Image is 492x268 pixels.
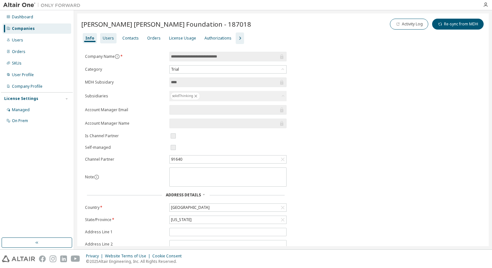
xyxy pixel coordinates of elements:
[103,36,114,41] div: Users
[204,36,232,41] div: Authorizations
[170,156,183,163] div: 91640
[85,217,166,222] label: State/Province
[170,204,211,211] div: [GEOGRAPHIC_DATA]
[170,66,286,73] div: Trial
[122,36,139,41] div: Contacts
[86,259,185,264] p: © 2025 Altair Engineering, Inc. All Rights Reserved.
[147,36,161,41] div: Orders
[432,19,484,30] button: Re-sync from MDH
[4,96,38,101] div: License Settings
[85,121,166,126] label: Account Manager Name
[170,66,180,73] div: Trial
[12,26,35,31] div: Companies
[170,204,286,211] div: [GEOGRAPHIC_DATA]
[85,133,166,138] label: Is Channel Partner
[12,107,30,112] div: Managed
[85,242,166,247] label: Address Line 2
[71,255,80,262] img: youtube.svg
[12,38,23,43] div: Users
[12,49,25,54] div: Orders
[39,255,46,262] img: facebook.svg
[94,174,99,180] button: information
[12,14,33,20] div: Dashboard
[85,229,166,235] label: Address Line 1
[86,254,105,259] div: Privacy
[2,255,35,262] img: altair_logo.svg
[170,216,286,224] div: [US_STATE]
[85,107,166,112] label: Account Manager Email
[85,145,166,150] label: Self-managed
[390,19,428,30] button: Activity Log
[170,216,193,223] div: [US_STATE]
[169,91,287,101] div: solidThinking
[85,94,166,99] label: Subsidiaries
[169,36,196,41] div: License Usage
[12,118,28,123] div: On Prem
[85,36,94,41] div: Info
[85,205,166,210] label: Country
[85,67,166,72] label: Category
[166,192,201,198] span: Address Details
[85,54,166,59] label: Company Name
[85,80,166,85] label: MDH Subsidary
[85,174,94,180] label: Note
[12,72,34,77] div: User Profile
[50,255,56,262] img: instagram.svg
[171,92,200,100] div: solidThinking
[170,156,286,163] div: 91640
[12,84,43,89] div: Company Profile
[60,255,67,262] img: linkedin.svg
[12,61,22,66] div: SKUs
[152,254,185,259] div: Cookie Consent
[85,157,166,162] label: Channel Partner
[81,20,251,29] span: [PERSON_NAME] [PERSON_NAME] Foundation - 187018
[115,54,120,59] button: information
[3,2,84,8] img: Altair One
[105,254,152,259] div: Website Terms of Use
